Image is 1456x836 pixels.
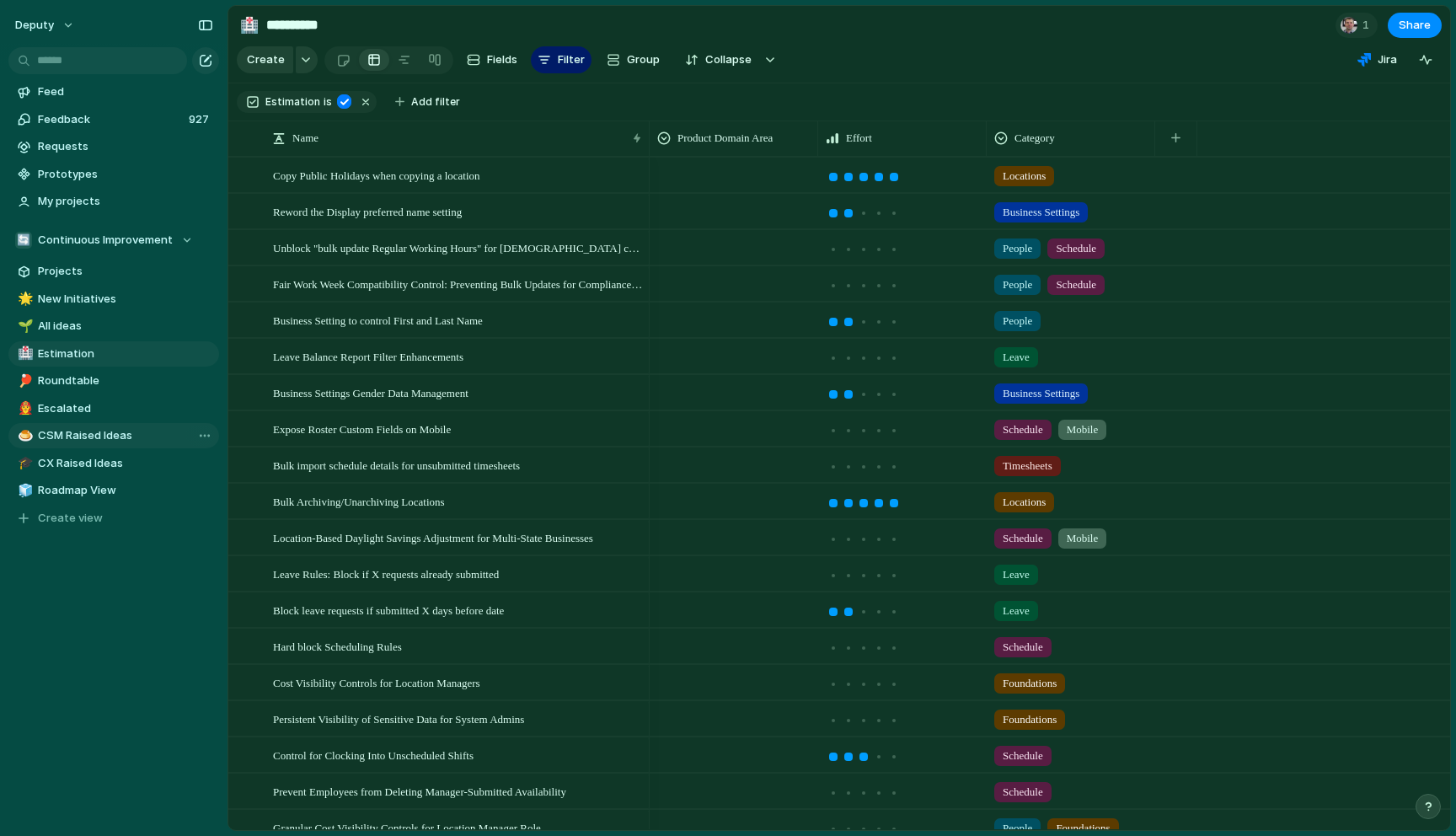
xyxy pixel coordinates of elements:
[846,130,872,147] span: Effort
[273,600,504,619] span: Block leave requests if submitted X days before date
[1067,530,1099,547] span: Mobile
[8,423,219,448] div: 🍮CSM Raised Ideas
[1003,458,1052,474] span: Timesheets
[38,318,213,335] span: All ideas
[247,51,285,68] span: Create
[273,781,566,801] span: Prevent Employees from Deleting Manager-Submitted Availability
[8,107,219,132] a: Feedback927
[240,13,259,36] div: 🏥
[8,228,219,253] button: 🔄Continuous Improvement
[1003,639,1043,656] span: Schedule
[15,346,32,362] button: 🏥
[1003,566,1030,583] span: Leave
[18,344,29,363] div: 🏥
[38,400,213,417] span: Escalated
[8,162,219,187] a: Prototypes
[8,259,219,284] a: Projects
[8,79,219,104] a: Feed
[273,346,463,366] span: Leave Balance Report Filter Enhancements
[38,138,213,155] span: Requests
[1003,675,1057,692] span: Foundations
[273,673,480,692] span: Cost Visibility Controls for Location Managers
[8,12,83,39] button: deputy
[38,232,173,249] span: Continuous Improvement
[189,111,212,128] span: 927
[1399,17,1431,34] span: Share
[15,372,32,389] button: 🏓
[273,455,520,474] span: Bulk import schedule details for unsubmitted timesheets
[1003,603,1030,619] span: Leave
[38,346,213,362] span: Estimation
[1003,168,1046,185] span: Locations
[1003,385,1079,402] span: Business Settings
[38,510,103,527] span: Create view
[1003,530,1043,547] span: Schedule
[15,232,32,249] div: 🔄
[1014,130,1055,147] span: Category
[38,263,213,280] span: Projects
[1003,711,1057,728] span: Foundations
[1067,421,1099,438] span: Mobile
[273,709,524,728] span: Persistent Visibility of Sensitive Data for System Admins
[8,451,219,476] a: 🎓CX Raised Ideas
[18,399,29,418] div: 👨‍🚒
[18,372,29,391] div: 🏓
[1003,276,1032,293] span: People
[38,427,213,444] span: CSM Raised Ideas
[8,341,219,367] div: 🏥Estimation
[705,51,752,68] span: Collapse
[18,481,29,501] div: 🧊
[598,46,668,73] button: Group
[18,426,29,446] div: 🍮
[1003,784,1043,801] span: Schedule
[38,111,184,128] span: Feedback
[236,12,263,39] button: 🏥
[8,396,219,421] a: 👨‍🚒Escalated
[15,427,32,444] button: 🍮
[675,46,760,73] button: Collapse
[273,238,644,257] span: Unblock "bulk update Regular Working Hours" for [DEMOGRAPHIC_DATA] customers
[38,455,213,472] span: CX Raised Ideas
[273,745,474,764] span: Control for Clocking Into Unscheduled Shifts
[38,482,213,499] span: Roadmap View
[15,455,32,472] button: 🎓
[8,189,219,214] a: My projects
[1056,276,1096,293] span: Schedule
[1388,13,1442,38] button: Share
[1351,47,1404,72] button: Jira
[273,636,402,656] span: Hard block Scheduling Rules
[8,368,219,394] div: 🏓Roundtable
[18,289,29,308] div: 🌟
[1003,349,1030,366] span: Leave
[531,46,591,73] button: Filter
[273,274,644,293] span: Fair Work Week Compatibility Control: Preventing Bulk Updates for Compliance Protection
[15,400,32,417] button: 👨‍🚒
[1056,240,1096,257] span: Schedule
[324,94,332,110] span: is
[273,165,480,185] span: Copy Public Holidays when copying a location
[1003,313,1032,330] span: People
[38,193,213,210] span: My projects
[627,51,660,68] span: Group
[273,201,462,221] span: Reword the Display preferred name setting
[15,318,32,335] button: 🌱
[237,46,293,73] button: Create
[8,287,219,312] a: 🌟New Initiatives
[487,51,517,68] span: Fields
[1003,204,1079,221] span: Business Settings
[8,506,219,531] button: Create view
[273,564,499,583] span: Leave Rules: Block if X requests already submitted
[1003,421,1043,438] span: Schedule
[8,313,219,339] a: 🌱All ideas
[15,482,32,499] button: 🧊
[265,94,320,110] span: Estimation
[273,419,451,438] span: Expose Roster Custom Fields on Mobile
[385,90,470,114] button: Add filter
[18,317,29,336] div: 🌱
[8,478,219,503] a: 🧊Roadmap View
[38,83,213,100] span: Feed
[273,310,483,330] span: Business Setting to control First and Last Name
